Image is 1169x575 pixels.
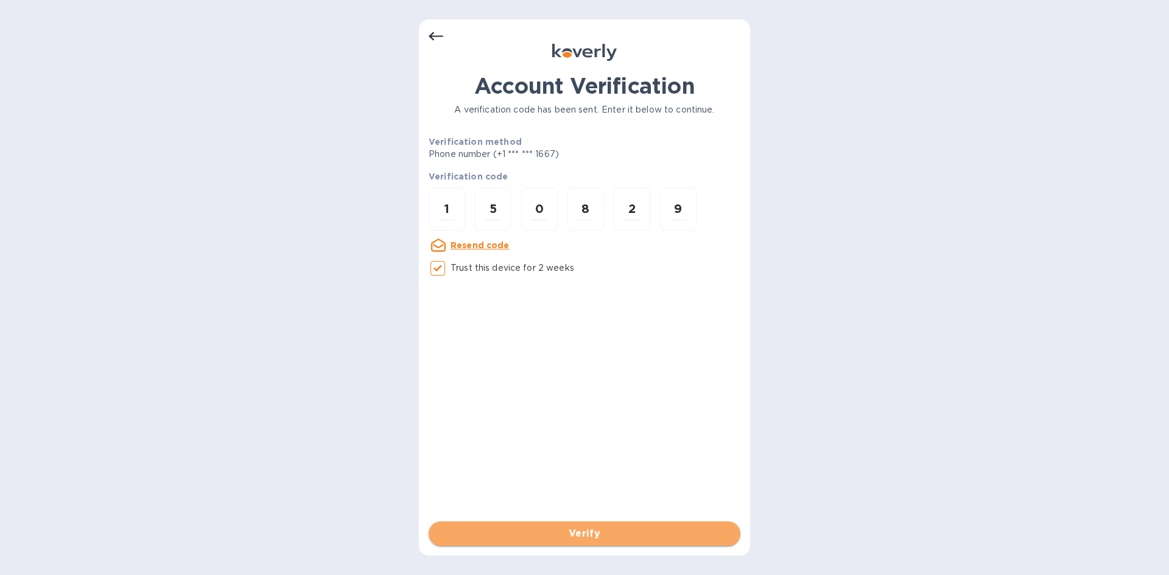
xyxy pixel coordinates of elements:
b: Verification method [429,137,522,147]
h1: Account Verification [429,73,740,99]
p: Trust this device for 2 weeks [451,262,574,274]
button: Verify [429,521,740,546]
p: Phone number (+1 *** *** 1667) [429,148,652,161]
u: Resend code [451,240,510,250]
p: A verification code has been sent. Enter it below to continue. [429,103,740,116]
p: Verification code [429,170,740,183]
span: Verify [438,526,731,541]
